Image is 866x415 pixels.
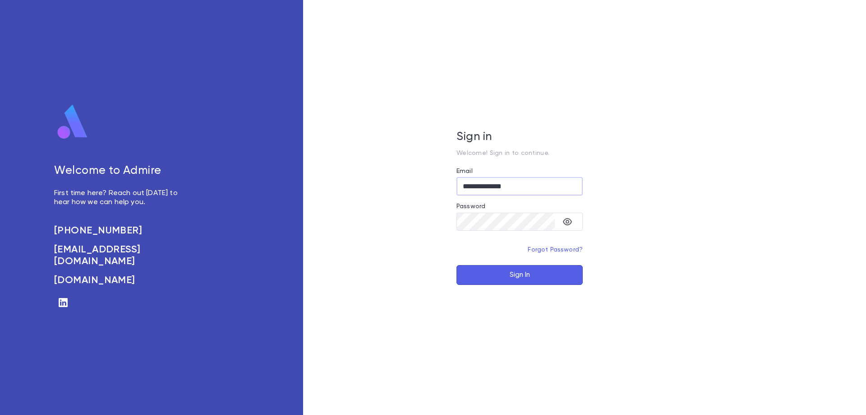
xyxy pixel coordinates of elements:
[528,247,583,253] a: Forgot Password?
[558,213,576,231] button: toggle password visibility
[54,225,188,237] a: [PHONE_NUMBER]
[456,168,473,175] label: Email
[456,149,583,157] p: Welcome! Sign in to continue.
[54,104,91,140] img: logo
[54,244,188,267] a: [EMAIL_ADDRESS][DOMAIN_NAME]
[54,164,188,178] h5: Welcome to Admire
[456,131,583,144] h5: Sign in
[456,203,485,210] label: Password
[456,265,583,285] button: Sign In
[54,189,188,207] p: First time here? Reach out [DATE] to hear how we can help you.
[54,275,188,286] a: [DOMAIN_NAME]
